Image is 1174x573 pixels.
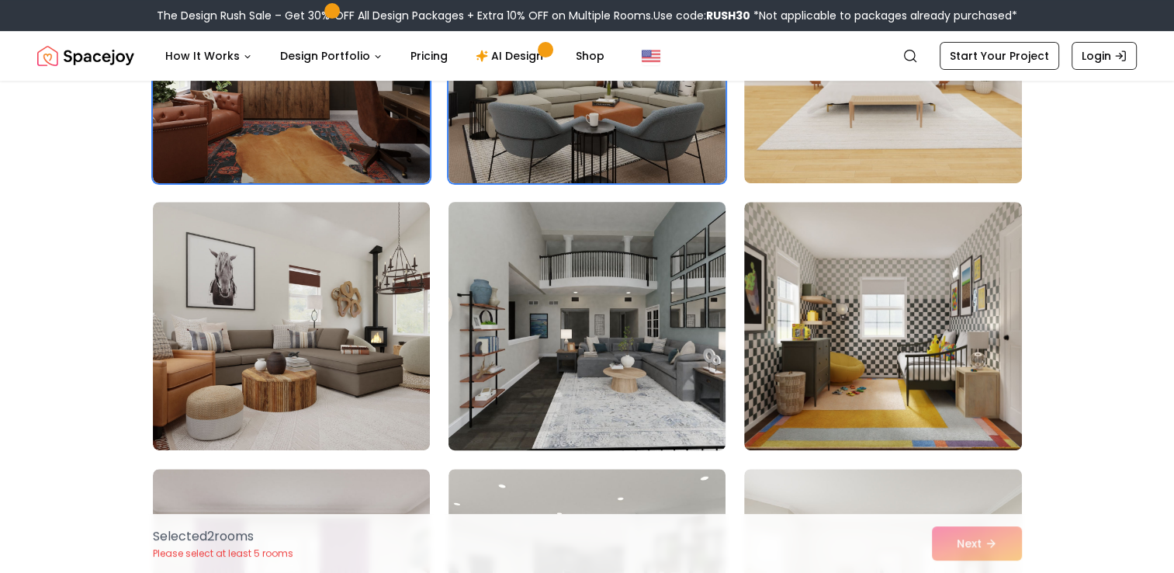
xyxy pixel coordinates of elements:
p: Please select at least 5 rooms [153,547,293,560]
a: AI Design [463,40,560,71]
span: Use code: [653,8,750,23]
nav: Global [37,31,1137,81]
div: The Design Rush Sale – Get 30% OFF All Design Packages + Extra 10% OFF on Multiple Rooms. [157,8,1017,23]
img: Room room-7 [153,202,430,450]
a: Start Your Project [940,42,1059,70]
p: Selected 2 room s [153,527,293,546]
nav: Main [153,40,617,71]
button: Design Portfolio [268,40,395,71]
img: Spacejoy Logo [37,40,134,71]
b: RUSH30 [706,8,750,23]
img: Room room-8 [442,196,732,457]
a: Login [1072,42,1137,70]
a: Spacejoy [37,40,134,71]
a: Pricing [398,40,460,71]
img: Room room-9 [744,202,1021,450]
a: Shop [563,40,617,71]
span: *Not applicable to packages already purchased* [750,8,1017,23]
button: How It Works [153,40,265,71]
img: United States [642,47,660,65]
